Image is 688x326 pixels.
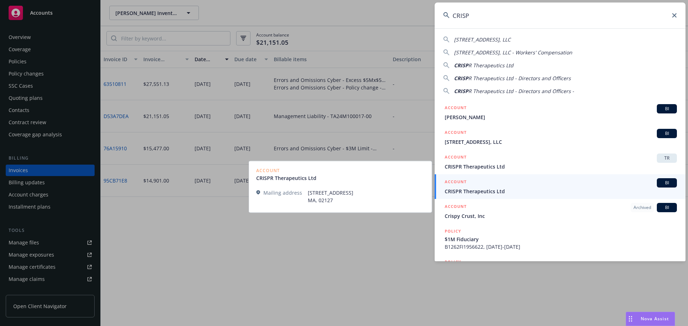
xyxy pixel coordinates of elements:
[454,36,511,43] span: [STREET_ADDRESS], LLC
[445,203,467,211] h5: ACCOUNT
[660,204,674,211] span: BI
[435,254,685,285] a: POLICY
[468,88,574,94] span: R Therapeutics Ltd - Directors and Officers -
[445,154,467,162] h5: ACCOUNT
[634,204,651,211] span: Archived
[445,163,677,170] span: CRISPR Therapeutics Ltd
[435,199,685,224] a: ACCOUNTArchivedBICrispy Crust, Inc
[445,235,677,243] span: $1M Fiduciary
[445,228,461,235] h5: POLICY
[445,178,467,187] h5: ACCOUNT
[445,258,461,266] h5: POLICY
[468,75,571,82] span: R Therapeutics Ltd - Directors and Officers
[626,312,635,326] div: Drag to move
[445,104,467,113] h5: ACCOUNT
[445,113,677,121] span: [PERSON_NAME]
[445,243,677,250] span: B1262FI1956622, [DATE]-[DATE]
[435,224,685,254] a: POLICY$1M FiduciaryB1262FI1956622, [DATE]-[DATE]
[660,155,674,161] span: TR
[445,188,677,195] span: CRISPR Therapeutics Ltd
[626,312,675,326] button: Nova Assist
[454,88,468,94] span: CRISP
[454,75,468,82] span: CRISP
[641,316,669,322] span: Nova Assist
[435,125,685,150] a: ACCOUNTBI[STREET_ADDRESS], LLC
[660,180,674,186] span: BI
[454,49,572,56] span: [STREET_ADDRESS], LLC - Workers' Compensation
[660,106,674,112] span: BI
[445,138,677,146] span: [STREET_ADDRESS], LLC
[454,62,468,69] span: CRISP
[435,150,685,174] a: ACCOUNTTRCRISPR Therapeutics Ltd
[660,130,674,137] span: BI
[468,62,513,69] span: R Therapeutics Ltd
[435,100,685,125] a: ACCOUNTBI[PERSON_NAME]
[435,174,685,199] a: ACCOUNTBICRISPR Therapeutics Ltd
[445,212,677,220] span: Crispy Crust, Inc
[445,129,467,137] h5: ACCOUNT
[435,3,685,28] input: Search...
